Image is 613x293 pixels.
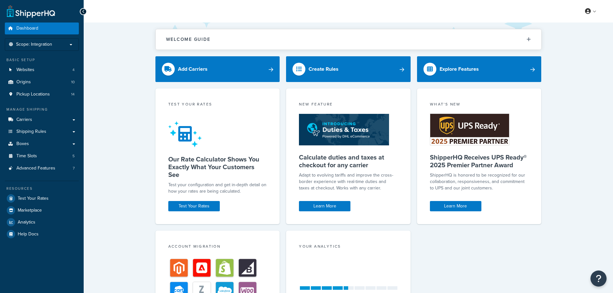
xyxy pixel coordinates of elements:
button: Open Resource Center [590,270,607,287]
li: Time Slots [5,150,79,162]
span: Dashboard [16,26,38,31]
span: 5 [72,153,75,159]
span: Test Your Rates [18,196,49,201]
a: Test Your Rates [5,193,79,204]
a: Create Rules [286,56,411,82]
a: Pickup Locations14 [5,88,79,100]
div: Test your rates [168,101,267,109]
span: Analytics [18,220,35,225]
div: Explore Features [440,65,479,74]
a: Time Slots5 [5,150,79,162]
span: Websites [16,67,34,73]
span: Help Docs [18,232,39,237]
div: Basic Setup [5,57,79,63]
h5: Calculate duties and taxes at checkout for any carrier [299,153,398,169]
div: Add Carriers [178,65,208,74]
a: Advanced Features7 [5,162,79,174]
li: Pickup Locations [5,88,79,100]
div: Manage Shipping [5,107,79,112]
div: Account Migration [168,243,267,251]
h5: Our Rate Calculator Shows You Exactly What Your Customers See [168,155,267,179]
a: Boxes [5,138,79,150]
span: Scope: Integration [16,42,52,47]
a: Shipping Rules [5,126,79,138]
a: Origins10 [5,76,79,88]
a: Dashboard [5,23,79,34]
a: Learn More [430,201,481,211]
h2: Welcome Guide [166,37,210,42]
span: Time Slots [16,153,37,159]
span: 14 [71,92,75,97]
div: New Feature [299,101,398,109]
div: What's New [430,101,529,109]
span: Origins [16,79,31,85]
a: Add Carriers [155,56,280,82]
div: Test your configuration and get in-depth detail on how your rates are being calculated. [168,182,267,195]
a: Analytics [5,216,79,228]
div: Your Analytics [299,243,398,251]
a: Test Your Rates [168,201,220,211]
span: 4 [72,67,75,73]
div: Create Rules [309,65,339,74]
li: Advanced Features [5,162,79,174]
button: Welcome Guide [156,29,541,50]
li: Origins [5,76,79,88]
h5: ShipperHQ Receives UPS Ready® 2025 Premier Partner Award [430,153,529,169]
a: Learn More [299,201,350,211]
a: Carriers [5,114,79,126]
span: 10 [71,79,75,85]
span: Shipping Rules [16,129,46,134]
li: Websites [5,64,79,76]
a: Explore Features [417,56,542,82]
a: Websites4 [5,64,79,76]
span: Carriers [16,117,32,123]
span: Marketplace [18,208,42,213]
p: ShipperHQ is honored to be recognized for our collaboration, responsiveness, and commitment to UP... [430,172,529,191]
a: Help Docs [5,228,79,240]
div: Resources [5,186,79,191]
span: Advanced Features [16,166,55,171]
a: Marketplace [5,205,79,216]
span: 7 [73,166,75,171]
p: Adapt to evolving tariffs and improve the cross-border experience with real-time duties and taxes... [299,172,398,191]
span: Boxes [16,141,29,147]
span: Pickup Locations [16,92,50,97]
